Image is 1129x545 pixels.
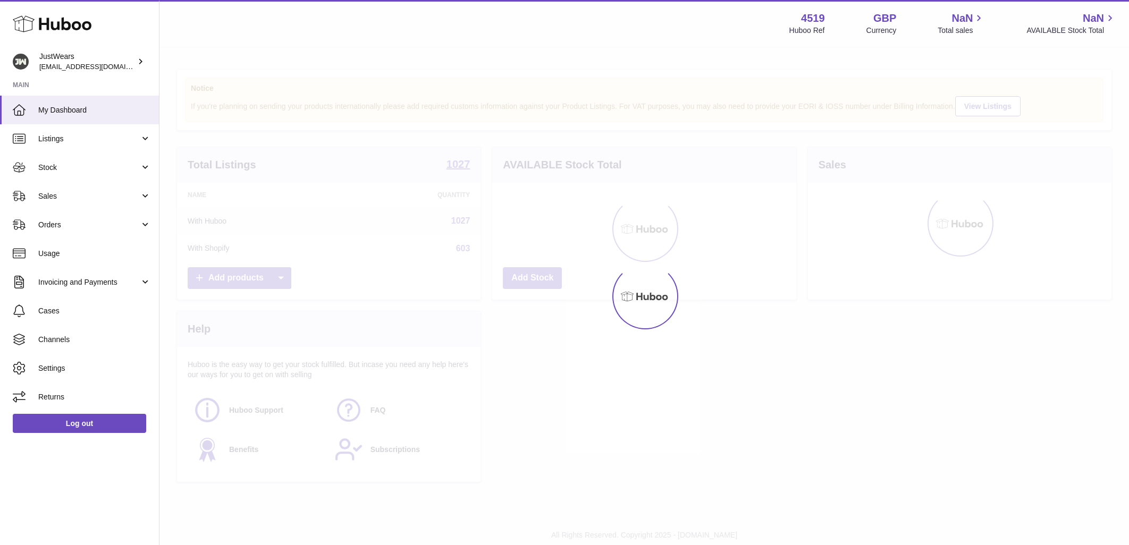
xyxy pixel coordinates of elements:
span: Listings [38,134,140,144]
div: JustWears [39,52,135,72]
div: Currency [866,25,897,36]
span: Returns [38,392,151,402]
span: Stock [38,163,140,173]
span: NaN [951,11,973,25]
span: NaN [1083,11,1104,25]
span: Usage [38,249,151,259]
span: Total sales [938,25,985,36]
span: Channels [38,335,151,345]
span: [EMAIL_ADDRESS][DOMAIN_NAME] [39,62,156,71]
span: Invoicing and Payments [38,277,140,287]
img: internalAdmin-4519@internal.huboo.com [13,54,29,70]
a: NaN AVAILABLE Stock Total [1026,11,1116,36]
strong: 4519 [801,11,825,25]
span: My Dashboard [38,105,151,115]
strong: GBP [873,11,896,25]
span: Settings [38,363,151,373]
span: AVAILABLE Stock Total [1026,25,1116,36]
span: Orders [38,220,140,230]
div: Huboo Ref [789,25,825,36]
span: Sales [38,191,140,201]
span: Cases [38,306,151,316]
a: NaN Total sales [938,11,985,36]
a: Log out [13,414,146,433]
